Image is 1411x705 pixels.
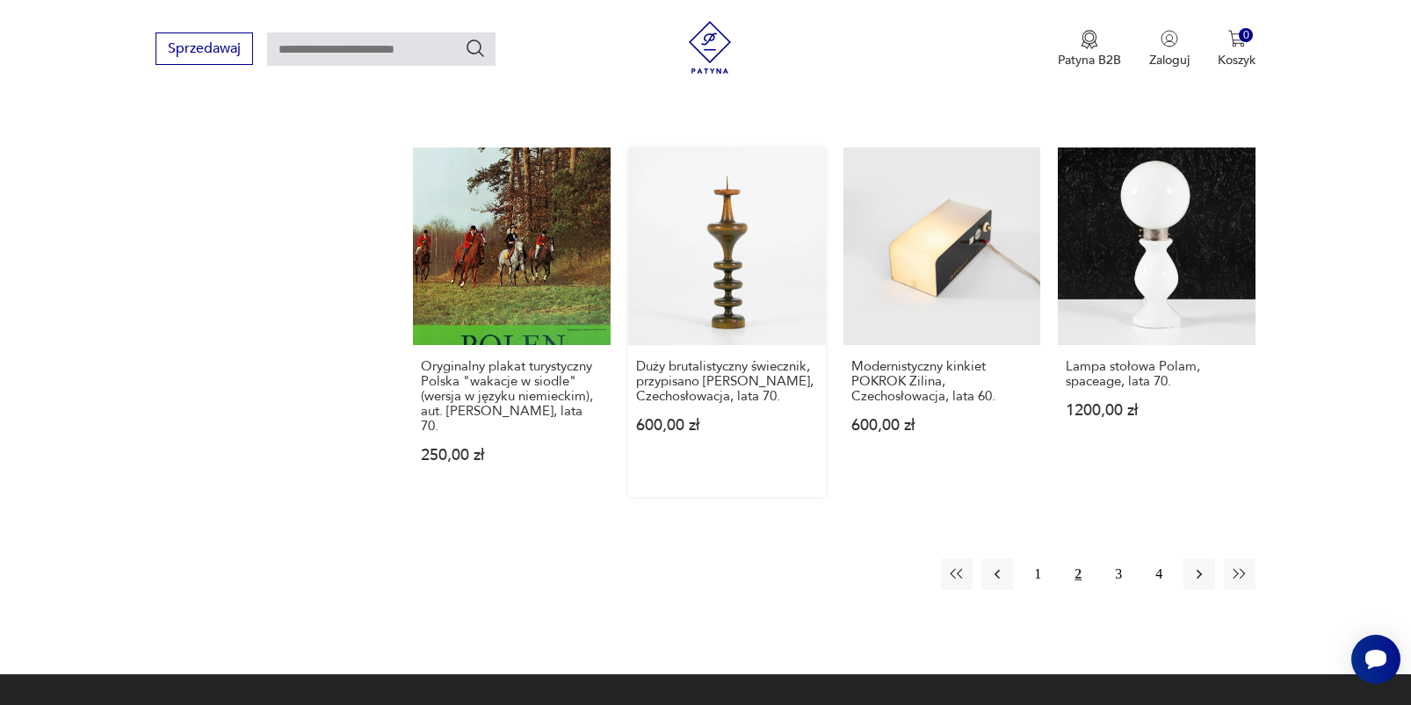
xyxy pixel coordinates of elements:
[843,147,1041,497] a: Modernistyczny kinkiet POKROK Zilina, Czechosłowacja, lata 60.Modernistyczny kinkiet POKROK Zilin...
[156,32,253,65] button: Sprzedawaj
[1103,558,1134,590] button: 3
[628,147,826,497] a: Duży brutalistyczny świecznik, przypisano Antonin Hepnar, Czechosłowacja, lata 70.Duży brutalisty...
[1066,403,1248,418] p: 1200,00 zł
[1218,30,1255,68] button: 0Koszyk
[1058,52,1121,68] p: Patyna B2B
[1351,635,1400,684] iframe: Smartsupp widget button
[1058,30,1121,68] button: Patyna B2B
[1149,30,1190,68] button: Zaloguj
[421,448,603,463] p: 250,00 zł
[1058,30,1121,68] a: Ikona medaluPatyna B2B
[1062,558,1094,590] button: 2
[1143,558,1175,590] button: 4
[465,38,486,59] button: Szukaj
[421,359,603,434] h3: Oryginalny plakat turystyczny Polska "wakacje w siodle" (wersja w języku niemieckim), aut. [PERSO...
[1081,30,1098,49] img: Ikona medalu
[636,418,818,433] p: 600,00 zł
[1058,147,1255,497] a: Lampa stołowa Polam, spaceage, lata 70.Lampa stołowa Polam, spaceage, lata 70.1200,00 zł
[1218,52,1255,68] p: Koszyk
[636,359,818,404] h3: Duży brutalistyczny świecznik, przypisano [PERSON_NAME], Czechosłowacja, lata 70.
[851,418,1033,433] p: 600,00 zł
[1228,30,1246,47] img: Ikona koszyka
[1161,30,1178,47] img: Ikonka użytkownika
[851,359,1033,404] h3: Modernistyczny kinkiet POKROK Zilina, Czechosłowacja, lata 60.
[1066,359,1248,389] h3: Lampa stołowa Polam, spaceage, lata 70.
[1022,558,1053,590] button: 1
[684,21,736,74] img: Patyna - sklep z meblami i dekoracjami vintage
[1149,52,1190,68] p: Zaloguj
[156,44,253,56] a: Sprzedawaj
[413,147,611,497] a: Oryginalny plakat turystyczny Polska "wakacje w siodle" (wersja w języku niemieckim), aut. Mirosł...
[1239,28,1254,43] div: 0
